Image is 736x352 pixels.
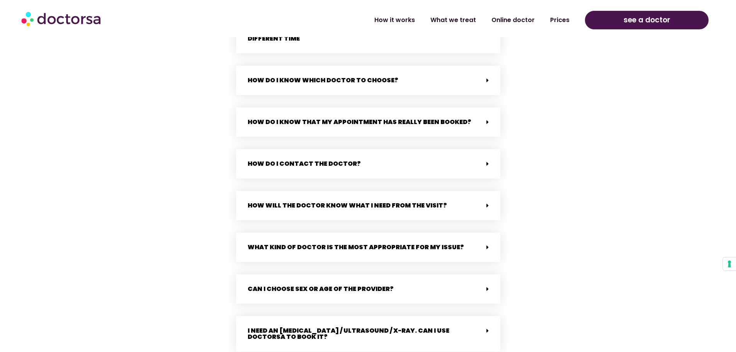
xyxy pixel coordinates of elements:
nav: Menu [190,11,577,29]
a: How do I contact the doctor? [248,159,361,168]
a: What kind of doctor is the most appropriate for my issue? [248,243,464,252]
a: see a doctor [585,11,709,29]
div: Can I choose sex or age of the provider? [236,274,500,304]
a: Prices [542,11,577,29]
a: I need an [MEDICAL_DATA] / Ultrasound / X-ray. Can I use Doctorsa to book it? [248,326,449,341]
div: What kind of doctor is the most appropriate for my issue? [236,233,500,262]
div: How do I know that my appointment has really been booked? [236,107,500,137]
a: Can I choose sex or age of the provider? [248,284,394,293]
a: How do I know which doctor to choose? [248,76,398,85]
div: I need an [MEDICAL_DATA] / Ultrasound / X-ray. Can I use Doctorsa to book it? [236,316,500,352]
a: How will the doctor know what I need from the visit? [248,201,447,210]
a: Online doctor [484,11,542,29]
a: What we treat [423,11,484,29]
div: How do I know which doctor to choose? [236,66,500,95]
div: How will the doctor know what I need from the visit? [236,191,500,220]
button: Your consent preferences for tracking technologies [723,257,736,270]
span: see a doctor [624,14,670,26]
a: How do I know that my appointment has really been booked? [248,117,471,126]
div: How do I contact the doctor? [236,149,500,179]
a: How it works [367,11,423,29]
